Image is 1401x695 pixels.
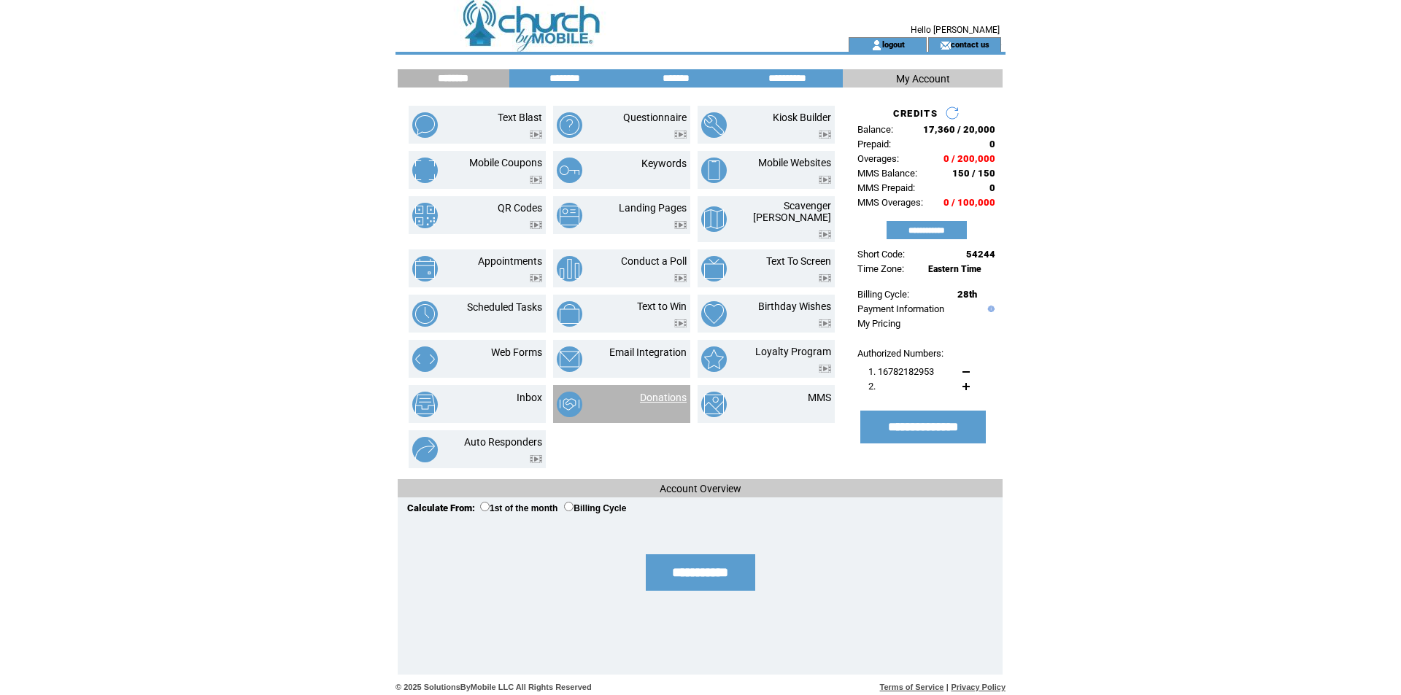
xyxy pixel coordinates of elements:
img: donations.png [557,392,582,417]
img: auto-responders.png [412,437,438,462]
span: 150 / 150 [952,168,995,179]
img: video.png [530,176,542,184]
span: MMS Overages: [857,197,923,208]
label: 1st of the month [480,503,557,513]
img: scheduled-tasks.png [412,301,438,327]
img: video.png [819,274,831,282]
a: Auto Responders [464,436,542,448]
img: web-forms.png [412,346,438,372]
img: text-to-screen.png [701,256,727,282]
a: Text Blast [498,112,542,123]
img: help.gif [984,306,995,312]
span: Calculate From: [407,502,475,513]
span: Authorized Numbers: [857,348,943,359]
a: Donations [640,392,687,403]
a: Kiosk Builder [773,112,831,123]
span: 17,360 / 20,000 [923,124,995,135]
span: MMS Prepaid: [857,182,915,193]
a: Questionnaire [623,112,687,123]
a: Terms of Service [880,683,944,691]
img: birthday-wishes.png [701,301,727,327]
img: video.png [674,274,687,282]
span: My Account [896,73,950,85]
img: video.png [530,274,542,282]
img: conduct-a-poll.png [557,256,582,282]
img: kiosk-builder.png [701,112,727,138]
a: Keywords [641,158,687,169]
img: video.png [819,365,831,373]
img: video.png [819,230,831,238]
a: Text To Screen [766,255,831,267]
a: Conduct a Poll [621,255,687,267]
img: mobile-coupons.png [412,158,438,183]
span: Billing Cycle: [857,289,909,300]
a: Mobile Websites [758,157,831,168]
img: video.png [674,319,687,327]
img: video.png [674,131,687,139]
a: Payment Information [857,303,944,314]
a: Inbox [517,392,542,403]
img: video.png [530,221,542,229]
img: questionnaire.png [557,112,582,138]
img: video.png [819,131,831,139]
img: account_icon.gif [871,39,882,51]
img: mobile-websites.png [701,158,727,183]
img: text-to-win.png [557,301,582,327]
img: scavenger-hunt.png [701,206,727,232]
span: Time Zone: [857,263,904,274]
a: QR Codes [498,202,542,214]
span: 0 / 100,000 [943,197,995,208]
img: qr-codes.png [412,203,438,228]
input: 1st of the month [480,502,490,511]
span: 54244 [966,249,995,260]
img: keywords.png [557,158,582,183]
img: mms.png [701,392,727,417]
span: 28th [957,289,977,300]
img: appointments.png [412,256,438,282]
span: Balance: [857,124,893,135]
img: contact_us_icon.gif [940,39,951,51]
a: logout [882,39,905,49]
img: video.png [530,455,542,463]
span: 2. [868,381,876,392]
span: 1. 16782182953 [868,366,934,377]
span: Short Code: [857,249,905,260]
a: Appointments [478,255,542,267]
img: video.png [530,131,542,139]
img: video.png [819,319,831,327]
a: Privacy Policy [951,683,1006,691]
a: Text to Win [637,300,687,312]
img: loyalty-program.png [701,346,727,372]
a: Landing Pages [619,202,687,214]
img: video.png [819,176,831,184]
img: text-blast.png [412,112,438,138]
img: video.png [674,221,687,229]
span: 0 [989,139,995,150]
span: 0 / 200,000 [943,153,995,164]
img: landing-pages.png [557,203,582,228]
a: Scavenger [PERSON_NAME] [753,200,831,223]
span: © 2025 SolutionsByMobile LLC All Rights Reserved [395,683,592,691]
span: | [946,683,949,691]
span: Prepaid: [857,139,891,150]
a: Web Forms [491,346,542,358]
span: Hello [PERSON_NAME] [911,25,1000,35]
a: contact us [951,39,989,49]
span: Overages: [857,153,899,164]
img: email-integration.png [557,346,582,372]
a: Mobile Coupons [469,157,542,168]
a: My Pricing [857,318,900,329]
label: Billing Cycle [564,503,626,513]
span: Eastern Time [928,264,981,274]
span: MMS Balance: [857,168,917,179]
img: inbox.png [412,392,438,417]
a: Birthday Wishes [758,300,831,312]
span: Account Overview [660,483,741,494]
input: Billing Cycle [564,502,574,511]
a: Loyalty Program [755,346,831,357]
span: CREDITS [893,108,938,119]
a: MMS [808,392,831,403]
a: Scheduled Tasks [467,301,542,313]
a: Email Integration [609,346,687,358]
span: 0 [989,182,995,193]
